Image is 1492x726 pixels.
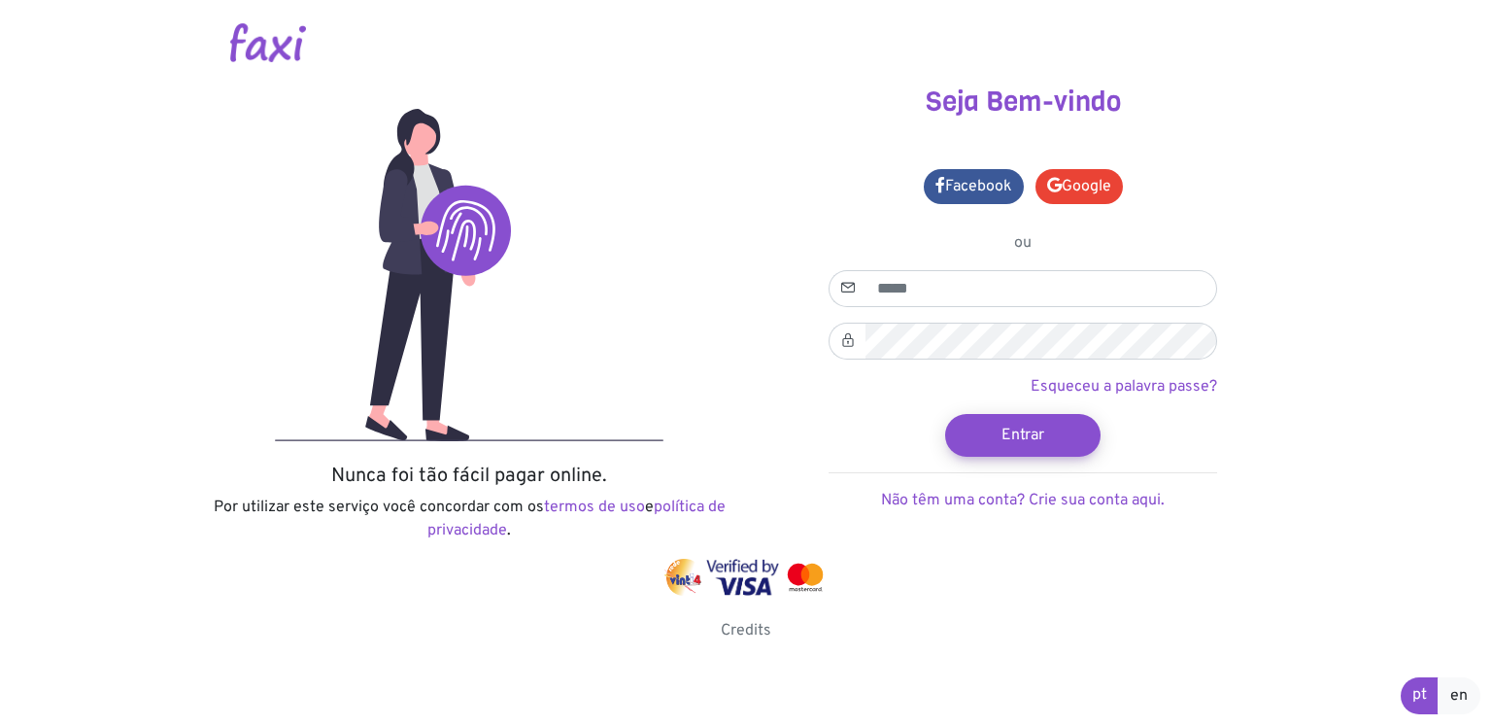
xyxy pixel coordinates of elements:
a: Não têm uma conta? Crie sua conta aqui. [881,491,1165,510]
p: Por utilizar este serviço você concordar com os e . [207,496,731,542]
h3: Seja Bem-vindo [761,86,1285,119]
button: Entrar [945,414,1101,457]
img: mastercard [783,559,828,596]
a: Google [1035,169,1123,204]
h5: Nunca foi tão fácil pagar online. [207,465,731,488]
a: en [1438,677,1480,714]
a: termos de uso [544,498,645,517]
a: pt [1401,677,1439,714]
a: Esqueceu a palavra passe? [1031,377,1217,397]
a: Credits [721,621,771,640]
p: ou [829,231,1217,255]
img: visa [706,559,779,596]
a: Facebook [924,169,1024,204]
img: vinti4 [664,559,703,596]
